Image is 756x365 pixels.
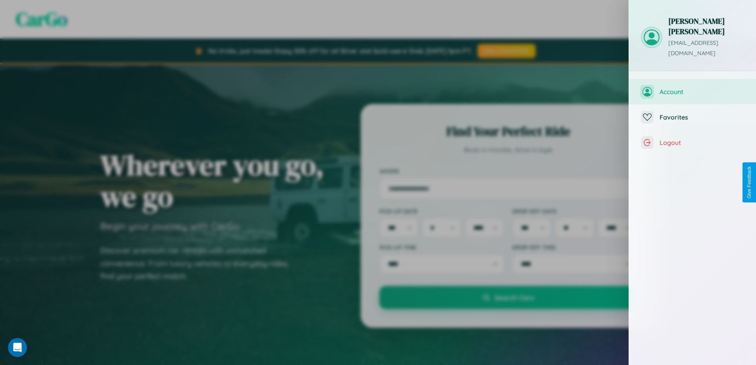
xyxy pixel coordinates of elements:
[746,166,752,199] div: Give Feedback
[668,38,744,59] p: [EMAIL_ADDRESS][DOMAIN_NAME]
[668,16,744,37] h3: [PERSON_NAME] [PERSON_NAME]
[629,79,756,104] button: Account
[660,139,744,147] span: Logout
[629,104,756,130] button: Favorites
[660,113,744,121] span: Favorites
[660,88,744,96] span: Account
[629,130,756,155] button: Logout
[8,338,27,357] iframe: Intercom live chat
